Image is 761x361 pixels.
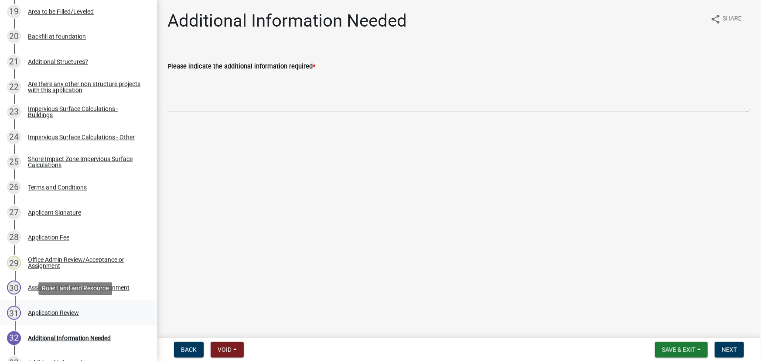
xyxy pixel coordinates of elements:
div: Terms and Conditions [28,184,87,191]
div: 29 [7,256,21,270]
span: Save & Exit [662,346,696,353]
button: Save & Exit [655,342,708,358]
div: 28 [7,231,21,245]
div: 22 [7,80,21,94]
div: 20 [7,30,21,44]
i: share [710,14,721,24]
div: 23 [7,105,21,119]
div: 31 [7,306,21,320]
label: Please indicate the additional information required [167,64,315,70]
button: shareShare [703,10,749,27]
div: Backfill at foundation [28,34,86,40]
div: Application Review [28,310,79,316]
span: Share [723,14,742,24]
button: Next [715,342,744,358]
div: 32 [7,331,21,345]
div: 26 [7,180,21,194]
div: Role: Land and Resource [38,282,112,295]
div: Are there any other non structure projects with this application [28,81,143,93]
div: Application Fee [28,235,69,241]
span: Back [181,346,197,353]
div: 27 [7,206,21,220]
div: 19 [7,5,21,19]
h1: Additional Information Needed [167,10,407,31]
button: Back [174,342,204,358]
div: Additional Structures? [28,59,88,65]
span: Void [218,346,232,353]
button: Void [211,342,244,358]
div: Area to be Filled/Leveled [28,9,94,15]
div: Impervious Surface Calculations - Buildings [28,106,143,118]
div: 25 [7,155,21,169]
div: Shore Impact Zone Impervious Surface Calculations [28,156,143,168]
div: Additional Information Needed [28,335,111,341]
div: 30 [7,281,21,295]
div: 21 [7,55,21,69]
div: Impervious Surface Calculations - Other [28,134,135,140]
div: Assistant Dir. Review and Assignment [28,285,130,291]
div: Office Admin Review/Acceptance or Assignment [28,257,143,269]
div: Applicant Signature [28,210,81,216]
span: Next [722,346,737,353]
div: 24 [7,130,21,144]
